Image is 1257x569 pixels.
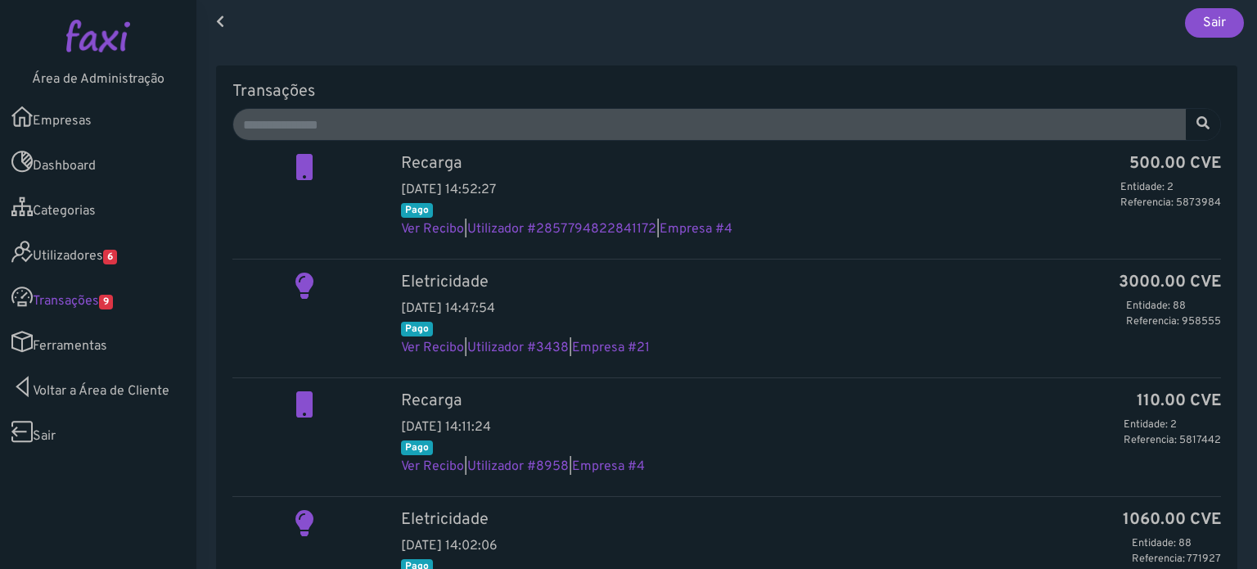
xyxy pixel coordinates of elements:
[401,440,433,455] span: Pago
[401,510,1221,530] h5: Eletricidade
[401,340,464,356] a: Ver Recibo
[389,391,1233,476] div: [DATE] 14:11:24 | |
[1185,8,1244,38] a: Sair
[103,250,117,264] span: 6
[389,154,1233,239] div: [DATE] 14:52:27 | |
[401,221,464,237] a: Ver Recibo
[1124,433,1221,449] p: Referencia: 5817442
[1124,418,1221,433] p: Entidade: 2
[467,458,569,475] a: Utilizador #8958
[572,458,645,475] a: Empresa #4
[1120,180,1221,196] p: Entidade: 2
[1137,391,1221,411] b: 110.00 CVE
[1126,314,1221,330] p: Referencia: 958555
[401,322,433,336] span: Pago
[572,340,650,356] a: Empresa #21
[1120,196,1221,211] p: Referencia: 5873984
[467,221,656,237] a: Utilizador #2857794822841172
[401,203,433,218] span: Pago
[401,154,1221,174] h5: Recarga
[1123,510,1221,530] b: 1060.00 CVE
[232,82,1221,102] h5: Transações
[1129,154,1221,174] b: 500.00 CVE
[99,295,113,309] span: 9
[401,458,464,475] a: Ver Recibo
[401,273,1221,292] h5: Eletricidade
[467,340,569,356] a: Utilizador #3438
[1132,536,1221,552] p: Entidade: 88
[401,391,1221,411] h5: Recarga
[1132,552,1221,567] p: Referencia: 771927
[1126,299,1221,314] p: Entidade: 88
[660,221,732,237] a: Empresa #4
[389,273,1233,358] div: [DATE] 14:47:54 | |
[1119,273,1221,292] b: 3000.00 CVE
